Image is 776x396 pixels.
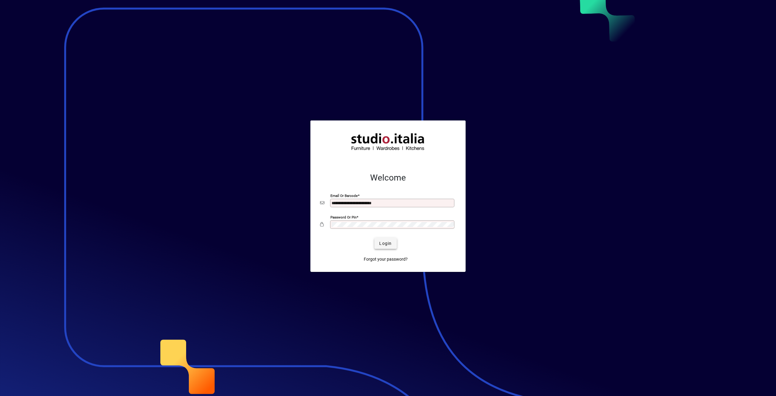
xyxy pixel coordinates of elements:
[320,173,456,183] h2: Welcome
[330,215,356,219] mat-label: Password or Pin
[364,256,408,262] span: Forgot your password?
[330,194,358,198] mat-label: Email or Barcode
[361,254,410,265] a: Forgot your password?
[379,240,392,247] span: Login
[374,238,396,249] button: Login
